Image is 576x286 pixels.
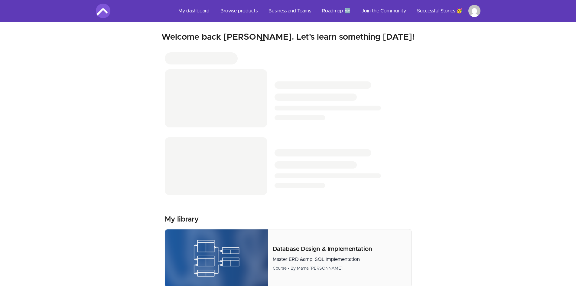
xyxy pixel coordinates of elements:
[216,4,262,18] a: Browse products
[174,4,480,18] nav: Main
[273,265,406,271] div: Course • By Mama [PERSON_NAME]
[273,245,406,253] p: Database Design & Implementation
[412,4,467,18] a: Successful Stories 🥳
[174,4,214,18] a: My dashboard
[96,4,110,18] img: Amigoscode logo
[468,5,480,17] img: Profile image for Ivan
[165,215,199,224] h3: My library
[273,256,406,263] p: Master ERD &amp; SQL Implementation
[96,32,480,43] h2: Welcome back [PERSON_NAME]. Let's learn something [DATE]!
[317,4,355,18] a: Roadmap 🆕
[356,4,411,18] a: Join the Community
[264,4,316,18] a: Business and Teams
